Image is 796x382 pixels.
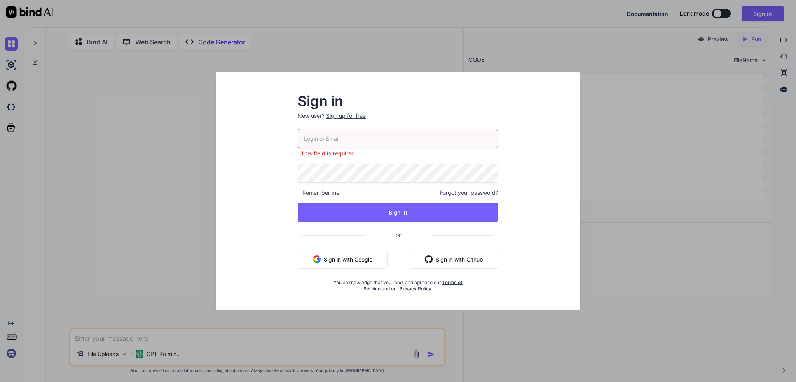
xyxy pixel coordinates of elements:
[400,286,433,291] a: Privacy Policy.
[440,189,498,197] span: Forgot your password?
[298,95,498,107] h2: Sign in
[410,250,498,269] button: Sign in with Github
[363,279,463,291] a: Terms of Service
[298,250,388,269] button: Sign in with Google
[326,112,366,120] div: Sign up for free
[425,255,433,263] img: github
[313,255,321,263] img: google
[298,112,498,129] p: New user?
[298,129,498,148] input: Login or Email
[298,150,498,157] p: This field is required
[331,275,465,292] div: You acknowledge that you read, and agree to our and our
[298,203,498,222] button: Sign In
[365,225,432,244] span: or
[298,189,339,197] span: Remember me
